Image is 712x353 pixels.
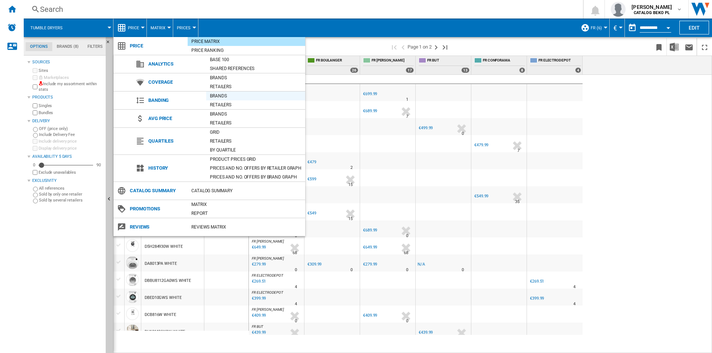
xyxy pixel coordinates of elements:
div: Prices and No. offers by retailer graph [206,164,305,172]
span: Analytics [145,59,206,69]
span: Quartiles [145,136,206,146]
span: History [145,163,206,173]
div: Retailers [206,101,305,109]
span: Catalog Summary [126,186,188,196]
span: Banding [145,95,206,106]
div: Base 100 [206,56,305,63]
div: Brands [206,110,305,118]
div: REVIEWS Matrix [188,223,305,231]
div: Prices and No. offers by brand graph [206,173,305,181]
span: Avg price [145,113,206,124]
span: Price [126,41,188,51]
div: Catalog Summary [188,187,305,194]
div: Grid [206,129,305,136]
div: Shared references [206,65,305,72]
span: Coverage [145,77,206,87]
div: Matrix [188,201,305,208]
div: Retailers [206,137,305,145]
div: Brands [206,74,305,81]
div: Report [188,210,305,217]
div: By quartile [206,146,305,154]
div: Brands [206,92,305,100]
span: Reviews [126,222,188,232]
div: Retailers [206,119,305,127]
div: Price Matrix [188,38,305,45]
span: Promotions [126,204,188,214]
div: Retailers [206,83,305,90]
div: Price Ranking [188,47,305,54]
div: Product prices grid [206,156,305,163]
